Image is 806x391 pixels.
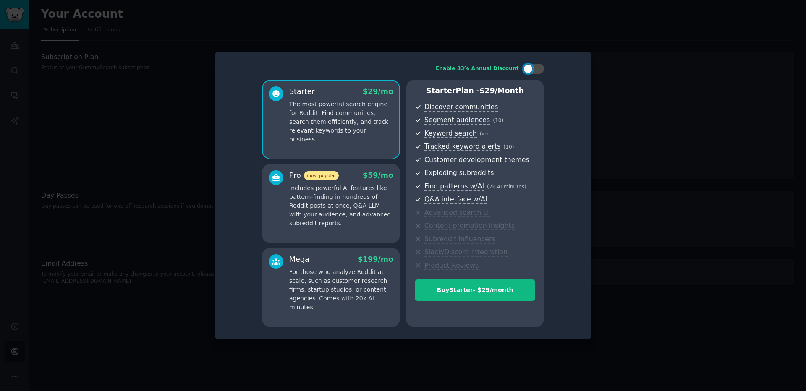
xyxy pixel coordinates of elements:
[424,156,529,164] span: Customer development themes
[415,279,535,301] button: BuyStarter- $29/month
[424,248,508,257] span: Slack/Discord integration
[436,65,519,73] div: Enable 33% Annual Discount
[304,171,339,180] span: most popular
[503,144,514,150] span: ( 10 )
[424,129,477,138] span: Keyword search
[493,117,503,123] span: ( 10 )
[289,86,315,97] div: Starter
[289,184,393,228] p: Includes powerful AI features like pattern-finding in hundreds of Reddit posts at once, Q&A LLM w...
[415,286,535,295] div: Buy Starter - $ 29 /month
[289,170,339,181] div: Pro
[424,182,484,191] span: Find patterns w/AI
[424,235,495,244] span: Subreddit influencers
[424,103,498,112] span: Discover communities
[289,100,393,144] p: The most powerful search engine for Reddit. Find communities, search them efficiently, and track ...
[363,171,393,180] span: $ 59 /mo
[424,222,515,230] span: Content promotion insights
[424,209,490,217] span: Advanced search UI
[358,255,393,263] span: $ 199 /mo
[424,169,494,177] span: Exploding subreddits
[363,87,393,96] span: $ 29 /mo
[289,268,393,312] p: For those who analyze Reddit at scale, such as customer research firms, startup studios, or conte...
[415,86,535,96] p: Starter Plan -
[289,254,309,265] div: Mega
[424,116,490,125] span: Segment audiences
[424,195,487,204] span: Q&A interface w/AI
[480,131,488,137] span: ( ∞ )
[479,86,524,95] span: $ 29 /month
[424,142,500,151] span: Tracked keyword alerts
[424,261,479,270] span: Product Reviews
[487,184,526,190] span: ( 2k AI minutes )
